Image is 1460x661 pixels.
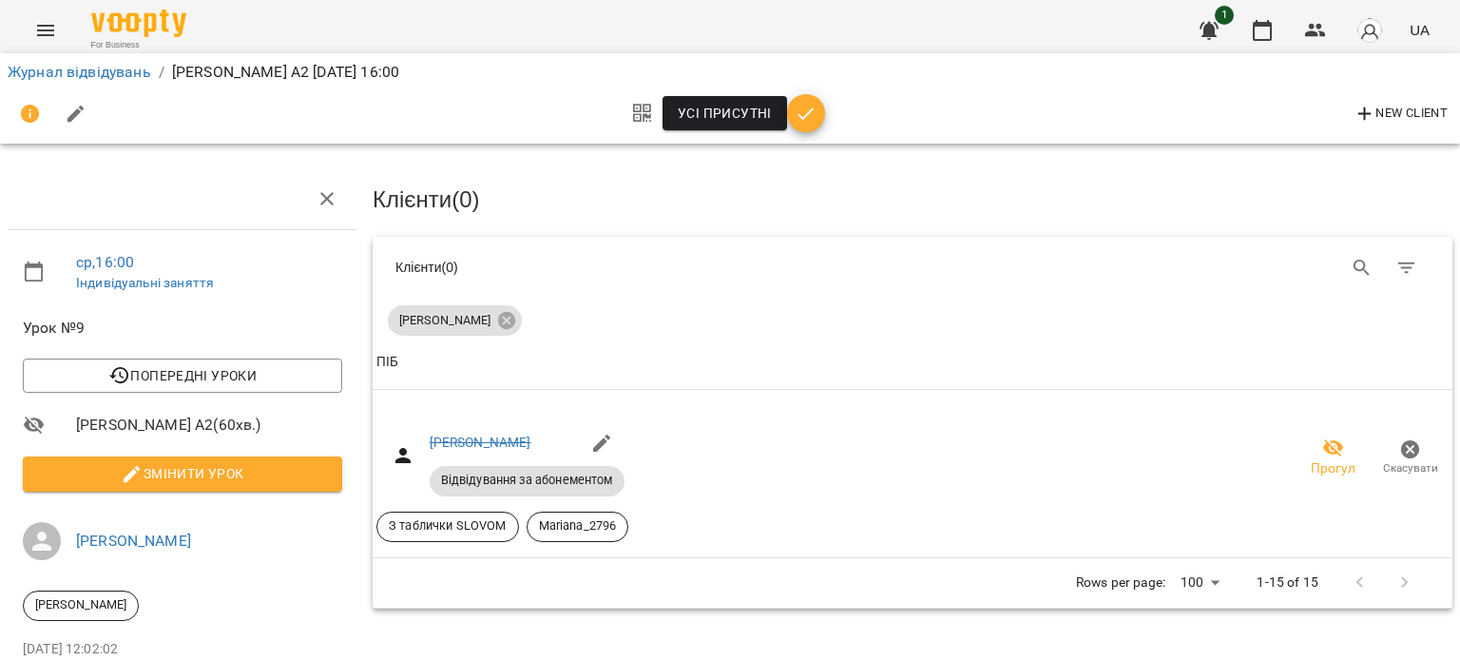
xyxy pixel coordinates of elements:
[172,61,399,84] p: [PERSON_NAME] А2 [DATE] 16:00
[376,351,1449,374] span: ПІБ
[23,317,342,340] span: Урок №9
[388,305,522,336] div: [PERSON_NAME]
[373,187,1452,212] h3: Клієнти ( 0 )
[1402,12,1437,48] button: UA
[24,596,138,613] span: [PERSON_NAME]
[1356,17,1383,44] img: avatar_s.png
[38,364,327,387] span: Попередні уроки
[430,435,531,450] a: [PERSON_NAME]
[373,237,1452,298] div: Table Toolbar
[91,10,186,37] img: Voopty Logo
[38,462,327,485] span: Змінити урок
[1410,20,1430,40] span: UA
[377,517,518,535] span: З таблички SLOVOM
[1349,99,1452,129] button: New Client
[376,351,398,374] div: Sort
[76,532,191,550] a: [PERSON_NAME]
[376,351,398,374] div: ПІБ
[159,61,164,84] li: /
[395,258,898,277] div: Клієнти ( 0 )
[23,359,342,393] button: Попередні уроки
[76,275,214,290] a: Індивідуальні заняття
[1383,460,1438,476] span: Скасувати
[1384,245,1430,291] button: Фільтр
[76,253,134,271] a: ср , 16:00
[1076,574,1165,593] p: Rows per page:
[1311,459,1355,478] span: Прогул
[678,102,772,125] span: Усі присутні
[23,8,68,53] button: Menu
[528,517,628,535] span: Mariana_2796
[8,61,1452,84] nav: breadcrumb
[430,472,624,489] span: Відвідування за абонементом
[8,63,151,81] a: Журнал відвідувань
[1257,574,1317,593] p: 1-15 of 15
[23,457,342,491] button: Змінити урок
[1372,432,1449,485] button: Скасувати
[388,312,502,329] span: [PERSON_NAME]
[1215,6,1234,25] span: 1
[1354,103,1448,126] span: New Client
[23,640,342,659] p: [DATE] 12:02:02
[1173,569,1226,596] div: 100
[663,96,787,130] button: Усі присутні
[1339,245,1385,291] button: Search
[76,414,342,437] span: [PERSON_NAME] А2 ( 60 хв. )
[1295,432,1372,485] button: Прогул
[23,591,139,621] div: [PERSON_NAME]
[91,39,186,51] span: For Business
